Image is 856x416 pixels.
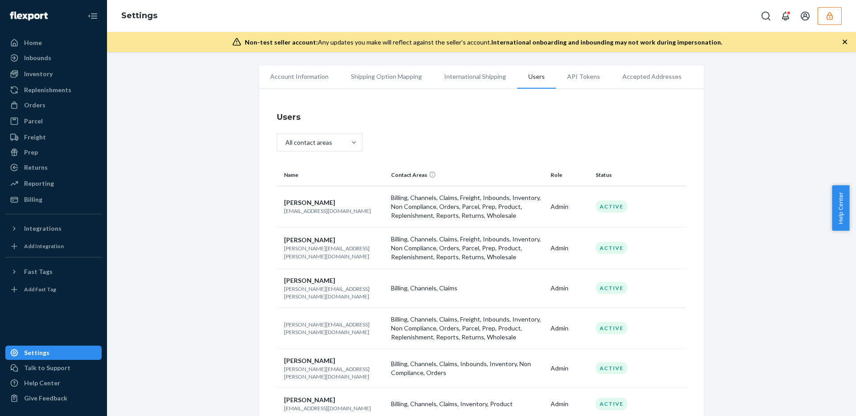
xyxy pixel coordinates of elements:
[5,391,102,405] button: Give Feedback
[796,7,814,25] button: Open account menu
[5,265,102,279] button: Fast Tags
[391,400,543,408] p: Billing, Channels, Claims, Inventory, Product
[245,38,318,46] span: Non-test seller account:
[433,65,517,88] li: International Shipping
[611,65,693,88] li: Accepted Addresses
[5,145,102,159] a: Prep
[284,277,335,284] span: [PERSON_NAME]
[547,269,592,307] td: Admin
[5,282,102,297] a: Add Fast Tag
[5,51,102,65] a: Inbounds
[284,396,335,404] span: [PERSON_NAME]
[24,148,38,157] div: Prep
[10,12,48,20] img: Flexport logo
[391,235,543,261] p: Billing, Channels, Claims, Freight, Inbounds, Inventory, Non Compliance, Orders, Parcel, Prep, Pr...
[391,315,543,342] p: Billing, Channels, Claims, Freight, Inbounds, Inventory, Non Compliance, Orders, Parcel, Prep, Pr...
[24,348,49,357] div: Settings
[5,221,102,236] button: Integrations
[391,359,543,377] p: Billing, Channels, Claims, Inbounds, Inventory, Non Compliance, Orders
[5,239,102,253] a: Add Integration
[391,193,543,220] p: Billing, Channels, Claims, Freight, Inbounds, Inventory, Non Compliance, Orders, Parcel, Prep, Pr...
[547,349,592,387] td: Admin
[596,398,627,410] div: Active
[5,36,102,50] a: Home
[24,133,46,142] div: Freight
[5,192,102,207] a: Billing
[284,357,335,364] span: [PERSON_NAME]
[547,227,592,269] td: Admin
[24,394,67,403] div: Give Feedback
[547,164,592,186] th: Role
[5,361,102,375] button: Talk to Support
[24,101,45,110] div: Orders
[24,242,64,250] div: Add Integration
[391,284,543,293] p: Billing, Channels, Claims
[798,389,847,412] iframe: Opens a widget where you can chat to one of our agents
[596,200,627,212] div: Active
[596,242,627,254] div: Active
[24,267,53,276] div: Fast Tags
[24,53,51,62] div: Inbounds
[547,186,592,227] td: Admin
[84,7,102,25] button: Close Navigation
[245,38,722,47] div: Any updates you make will reflect against the seller's account.
[5,98,102,112] a: Orders
[284,404,384,412] p: [EMAIL_ADDRESS][DOMAIN_NAME]
[24,117,43,126] div: Parcel
[5,67,102,81] a: Inventory
[277,164,387,186] th: Name
[5,346,102,360] a: Settings
[5,130,102,144] a: Freight
[592,164,658,186] th: Status
[284,236,335,244] span: [PERSON_NAME]
[757,7,775,25] button: Open Search Box
[24,179,54,188] div: Reporting
[284,365,384,380] p: [PERSON_NAME][EMAIL_ADDRESS][PERSON_NAME][DOMAIN_NAME]
[5,376,102,390] a: Help Center
[24,69,53,78] div: Inventory
[284,321,384,336] p: [PERSON_NAME][EMAIL_ADDRESS][PERSON_NAME][DOMAIN_NAME]
[596,322,627,334] div: Active
[596,282,627,294] div: Active
[284,285,384,300] p: [PERSON_NAME][EMAIL_ADDRESS][PERSON_NAME][DOMAIN_NAME]
[24,86,71,94] div: Replenishments
[596,362,627,374] div: Active
[777,7,794,25] button: Open notifications
[259,65,340,88] li: Account Information
[24,38,42,47] div: Home
[284,199,335,206] span: [PERSON_NAME]
[5,176,102,191] a: Reporting
[284,245,384,260] p: [PERSON_NAME][EMAIL_ADDRESS][PERSON_NAME][DOMAIN_NAME]
[114,3,165,29] ol: breadcrumbs
[491,38,722,46] span: International onboarding and inbounding may not work during impersonation.
[24,195,42,204] div: Billing
[121,11,157,20] a: Settings
[5,114,102,128] a: Parcel
[387,164,547,186] th: Contact Areas
[24,285,56,293] div: Add Fast Tag
[517,65,556,89] li: Users
[277,111,686,123] h4: Users
[285,138,332,147] div: All contact areas
[5,83,102,97] a: Replenishments
[340,65,433,88] li: Shipping Option Mapping
[547,307,592,349] td: Admin
[24,363,70,372] div: Talk to Support
[556,65,611,88] li: API Tokens
[284,207,384,215] p: [EMAIL_ADDRESS][DOMAIN_NAME]
[24,379,60,387] div: Help Center
[24,163,48,172] div: Returns
[24,224,62,233] div: Integrations
[5,160,102,175] a: Returns
[832,185,849,231] button: Help Center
